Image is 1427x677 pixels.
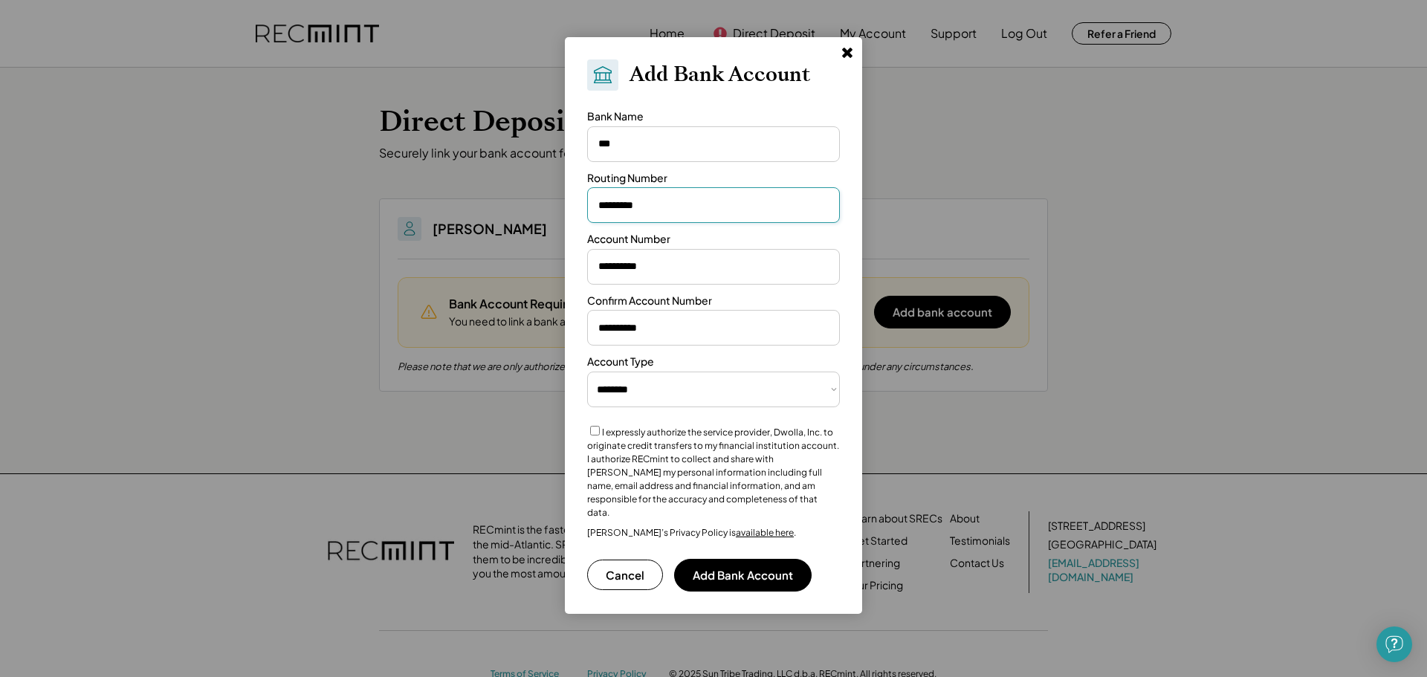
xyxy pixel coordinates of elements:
div: Bank Name [587,109,644,124]
label: I expressly authorize the service provider, Dwolla, Inc. to originate credit transfers to my fina... [587,427,839,518]
img: Bank.svg [592,64,614,86]
div: Open Intercom Messenger [1376,626,1412,662]
a: available here [736,527,794,538]
div: Account Type [587,354,654,369]
button: Cancel [587,560,663,590]
div: Routing Number [587,171,667,186]
div: Confirm Account Number [587,294,712,308]
h2: Add Bank Account [630,62,810,88]
button: Add Bank Account [674,559,812,592]
div: [PERSON_NAME]’s Privacy Policy is . [587,527,796,539]
div: Account Number [587,232,670,247]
